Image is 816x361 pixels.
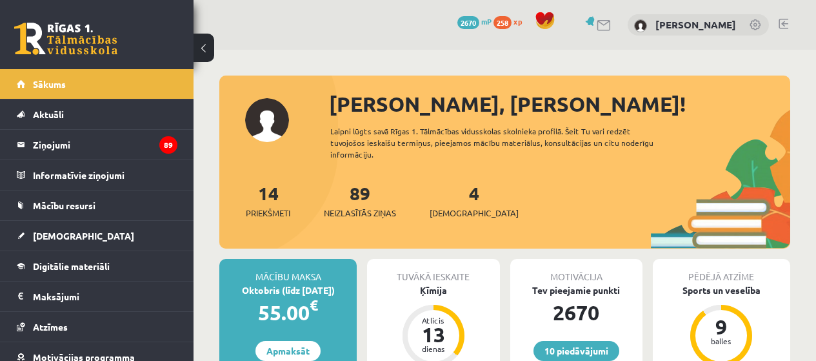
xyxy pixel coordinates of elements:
span: Sākums [33,78,66,90]
a: Maksājumi [17,282,177,311]
a: [DEMOGRAPHIC_DATA] [17,221,177,251]
div: Tev pieejamie punkti [510,284,642,297]
div: 13 [414,324,453,345]
a: 4[DEMOGRAPHIC_DATA] [430,181,519,220]
div: Oktobris (līdz [DATE]) [219,284,357,297]
div: [PERSON_NAME], [PERSON_NAME]! [329,88,790,119]
div: 2670 [510,297,642,328]
a: Apmaksāt [255,341,321,361]
span: € [310,296,318,315]
span: Atzīmes [33,321,68,333]
a: Mācību resursi [17,191,177,220]
div: Laipni lūgts savā Rīgas 1. Tālmācības vidusskolas skolnieka profilā. Šeit Tu vari redzēt tuvojošo... [330,125,673,160]
span: xp [513,16,522,26]
a: Aktuāli [17,99,177,129]
a: Informatīvie ziņojumi [17,160,177,190]
a: [PERSON_NAME] [655,18,736,31]
span: mP [481,16,492,26]
legend: Maksājumi [33,282,177,311]
div: Mācību maksa [219,259,357,284]
div: Sports un veselība [653,284,790,297]
a: Digitālie materiāli [17,251,177,281]
a: Sākums [17,69,177,99]
legend: Ziņojumi [33,130,177,160]
span: 2670 [457,16,479,29]
span: Aktuāli [33,108,64,120]
span: Neizlasītās ziņas [324,207,396,220]
div: Ķīmija [367,284,499,297]
span: [DEMOGRAPHIC_DATA] [33,230,134,242]
span: Priekšmeti [246,207,290,220]
div: 9 [702,316,741,337]
i: 89 [159,136,177,154]
span: Mācību resursi [33,200,95,211]
div: dienas [414,345,453,353]
a: 258 xp [493,16,528,26]
a: Rīgas 1. Tālmācības vidusskola [14,23,117,55]
div: 55.00 [219,297,357,328]
span: 258 [493,16,512,29]
span: [DEMOGRAPHIC_DATA] [430,207,519,220]
div: Pēdējā atzīme [653,259,790,284]
div: Atlicis [414,316,453,324]
a: Ziņojumi89 [17,130,177,160]
a: 14Priekšmeti [246,181,290,220]
div: Motivācija [510,259,642,284]
div: balles [702,337,741,345]
a: Atzīmes [17,312,177,342]
img: Aleksandrs Maļcevs [634,19,647,32]
span: Digitālie materiāli [33,260,110,272]
a: 10 piedāvājumi [533,341,619,361]
legend: Informatīvie ziņojumi [33,160,177,190]
div: Tuvākā ieskaite [367,259,499,284]
a: 2670 mP [457,16,492,26]
a: 89Neizlasītās ziņas [324,181,396,220]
